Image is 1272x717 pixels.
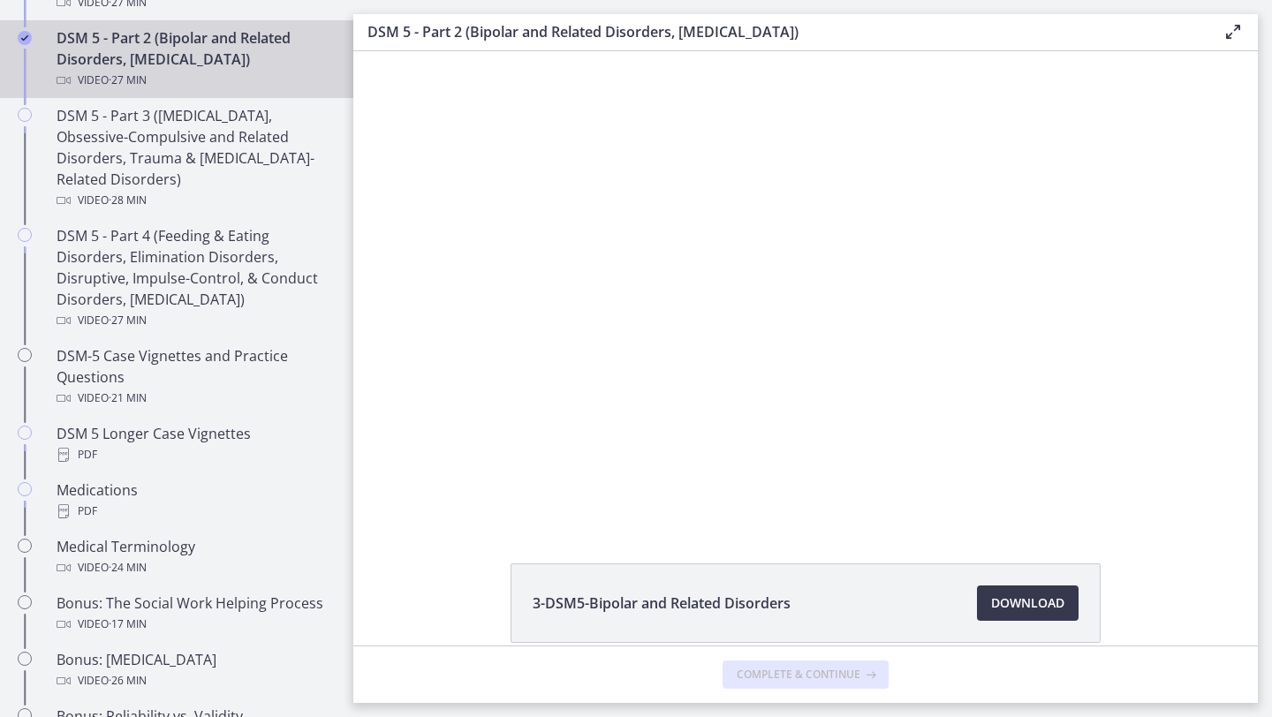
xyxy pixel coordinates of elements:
[57,27,332,91] div: DSM 5 - Part 2 (Bipolar and Related Disorders, [MEDICAL_DATA])
[109,614,147,635] span: · 17 min
[57,649,332,691] div: Bonus: [MEDICAL_DATA]
[57,479,332,522] div: Medications
[109,670,147,691] span: · 26 min
[57,592,332,635] div: Bonus: The Social Work Helping Process
[991,592,1064,614] span: Download
[57,444,332,465] div: PDF
[109,557,147,578] span: · 24 min
[367,21,1194,42] h3: DSM 5 - Part 2 (Bipolar and Related Disorders, [MEDICAL_DATA])
[57,670,332,691] div: Video
[109,310,147,331] span: · 27 min
[57,557,332,578] div: Video
[18,31,32,45] i: Completed
[977,585,1079,621] a: Download
[533,592,791,614] span: 3-DSM5-Bipolar and Related Disorders
[57,190,332,211] div: Video
[109,70,147,91] span: · 27 min
[57,70,332,91] div: Video
[57,536,332,578] div: Medical Terminology
[57,423,332,465] div: DSM 5 Longer Case Vignettes
[57,614,332,635] div: Video
[57,345,332,409] div: DSM-5 Case Vignettes and Practice Questions
[723,660,889,689] button: Complete & continue
[353,51,1258,523] iframe: Video Lesson
[57,388,332,409] div: Video
[57,105,332,211] div: DSM 5 - Part 3 ([MEDICAL_DATA], Obsessive-Compulsive and Related Disorders, Trauma & [MEDICAL_DAT...
[57,310,332,331] div: Video
[737,668,860,682] span: Complete & continue
[109,388,147,409] span: · 21 min
[57,225,332,331] div: DSM 5 - Part 4 (Feeding & Eating Disorders, Elimination Disorders, Disruptive, Impulse-Control, &...
[109,190,147,211] span: · 28 min
[57,501,332,522] div: PDF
